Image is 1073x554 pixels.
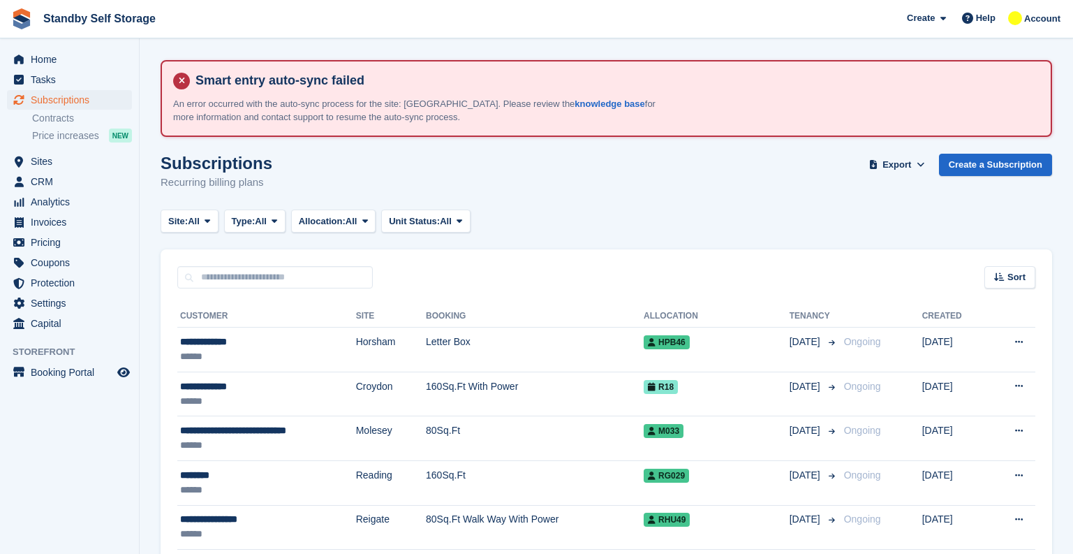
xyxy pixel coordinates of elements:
span: Capital [31,314,114,333]
span: R18 [644,380,678,394]
span: Allocation: [299,214,346,228]
span: Storefront [13,345,139,359]
a: Standby Self Storage [38,7,161,30]
th: Site [356,305,426,328]
td: 160Sq.Ft With Power [426,372,644,416]
td: Horsham [356,328,426,372]
button: Type: All [224,210,286,233]
td: 160Sq.Ft [426,460,644,505]
span: Invoices [31,212,114,232]
span: Booking Portal [31,363,114,382]
td: [DATE] [922,372,988,416]
img: Glenn Fisher [1008,11,1022,25]
span: Subscriptions [31,90,114,110]
span: Settings [31,293,114,313]
th: Booking [426,305,644,328]
span: Analytics [31,192,114,212]
th: Allocation [644,305,790,328]
span: Tasks [31,70,114,89]
td: Croydon [356,372,426,416]
span: Pricing [31,233,114,252]
button: Unit Status: All [381,210,470,233]
td: [DATE] [922,460,988,505]
th: Created [922,305,988,328]
h4: Smart entry auto-sync failed [190,73,1039,89]
td: Letter Box [426,328,644,372]
span: Sort [1007,270,1026,284]
span: RG029 [644,469,689,483]
td: Reading [356,460,426,505]
a: Contracts [32,112,132,125]
a: Preview store [115,364,132,381]
span: Sites [31,152,114,171]
a: menu [7,70,132,89]
th: Customer [177,305,356,328]
a: menu [7,253,132,272]
a: knowledge base [575,99,644,109]
span: Protection [31,273,114,293]
span: Ongoing [844,381,881,392]
span: Ongoing [844,469,881,481]
td: [DATE] [922,505,988,550]
span: Export [882,158,911,172]
p: Recurring billing plans [161,175,272,191]
button: Site: All [161,210,219,233]
span: Ongoing [844,336,881,347]
h1: Subscriptions [161,154,272,173]
a: Price increases NEW [32,128,132,143]
td: [DATE] [922,416,988,461]
a: Create a Subscription [939,154,1052,177]
span: HPB46 [644,335,690,349]
td: Molesey [356,416,426,461]
span: [DATE] [790,335,823,349]
span: Ongoing [844,513,881,525]
td: [DATE] [922,328,988,372]
p: An error occurred with the auto-sync process for the site: [GEOGRAPHIC_DATA]. Please review the f... [173,97,662,124]
span: All [255,214,267,228]
a: menu [7,363,132,382]
span: All [188,214,200,228]
a: menu [7,50,132,69]
td: Reigate [356,505,426,550]
span: Unit Status: [389,214,440,228]
a: menu [7,293,132,313]
span: Help [976,11,996,25]
span: CRM [31,172,114,191]
span: All [346,214,357,228]
span: RHU49 [644,513,690,527]
span: Home [31,50,114,69]
span: [DATE] [790,423,823,438]
span: Create [907,11,935,25]
a: menu [7,90,132,110]
span: Price increases [32,129,99,143]
span: Site: [168,214,188,228]
button: Export [866,154,928,177]
span: [DATE] [790,379,823,394]
span: Coupons [31,253,114,272]
th: Tenancy [790,305,838,328]
span: Account [1024,12,1060,26]
span: M033 [644,424,683,438]
a: menu [7,192,132,212]
span: [DATE] [790,512,823,527]
td: 80Sq.Ft [426,416,644,461]
span: Ongoing [844,425,881,436]
a: menu [7,152,132,171]
a: menu [7,273,132,293]
span: Type: [232,214,256,228]
a: menu [7,172,132,191]
button: Allocation: All [291,210,376,233]
img: stora-icon-8386f47178a22dfd0bd8f6a31ec36ba5ce8667c1dd55bd0f319d3a0aa187defe.svg [11,8,32,29]
a: menu [7,233,132,252]
div: NEW [109,129,132,143]
td: 80Sq.Ft Walk Way With Power [426,505,644,550]
a: menu [7,314,132,333]
span: All [440,214,452,228]
a: menu [7,212,132,232]
span: [DATE] [790,468,823,483]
